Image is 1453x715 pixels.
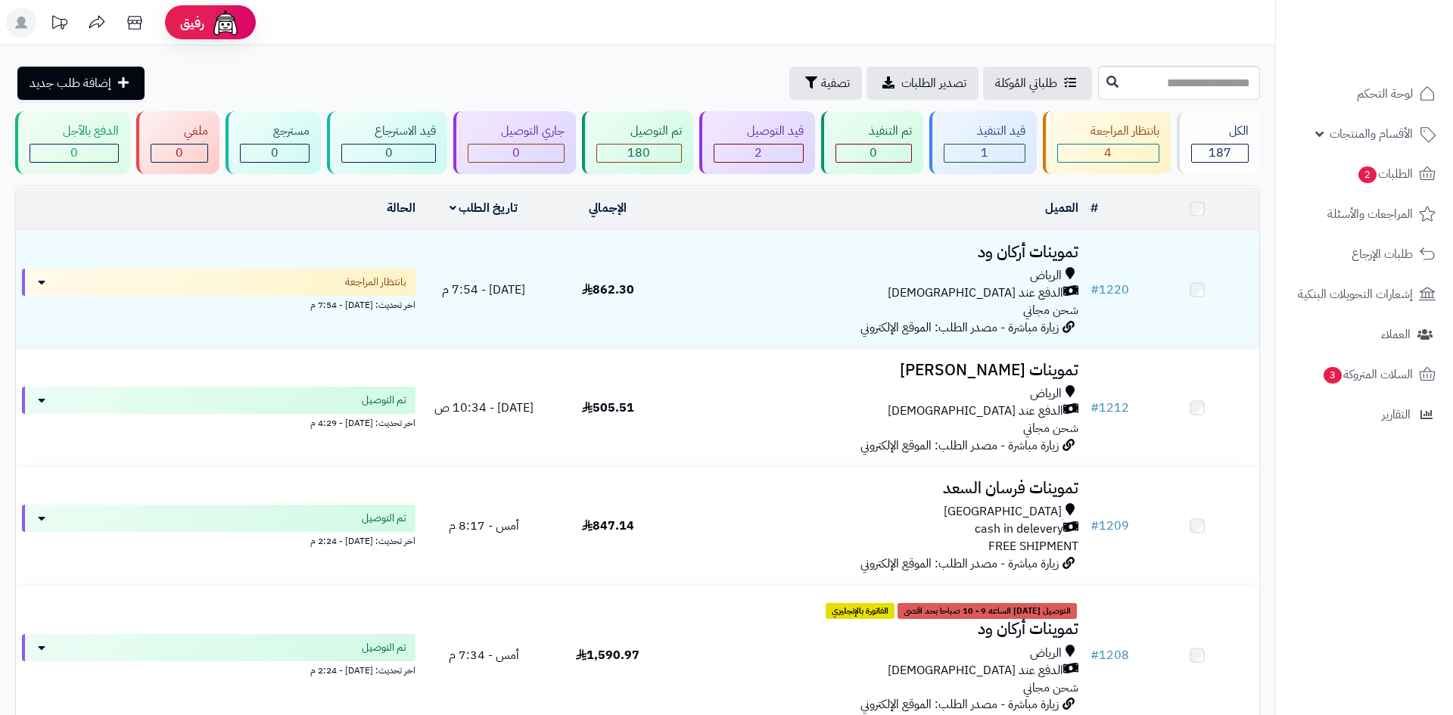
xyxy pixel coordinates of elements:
[1174,111,1263,174] a: الكل187
[1091,646,1129,664] a: #1208
[944,123,1025,140] div: قيد التنفيذ
[1091,281,1099,299] span: #
[1030,267,1062,284] span: الرياض
[696,111,818,174] a: قيد التوصيل 2
[576,646,639,664] span: 1,590.97
[988,537,1078,555] span: FREE SHIPMENT
[180,14,204,32] span: رفيق
[597,145,680,162] div: 180
[1322,364,1413,385] span: السلات المتروكة
[975,521,1063,538] span: cash in delevery
[468,123,565,140] div: جاري التوصيل
[30,74,111,92] span: إضافة طلب جديد
[362,640,406,655] span: تم التوصيل
[449,646,519,664] span: أمس - 7:34 م
[442,281,525,299] span: [DATE] - 7:54 م
[1298,284,1413,305] span: إشعارات التحويلات البنكية
[1285,156,1444,192] a: الطلبات2
[582,281,634,299] span: 862.30
[345,275,406,290] span: بانتظار المراجعة
[30,145,118,162] div: 0
[821,74,850,92] span: تصفية
[22,661,415,677] div: اخر تحديث: [DATE] - 2:24 م
[818,111,926,174] a: تم التنفيذ 0
[1285,396,1444,433] a: التقارير
[133,111,222,174] a: ملغي 0
[222,111,324,174] a: مسترجع 0
[1091,399,1129,417] a: #1212
[468,145,564,162] div: 0
[151,123,208,140] div: ملغي
[888,403,1063,420] span: الدفع عند [DEMOGRAPHIC_DATA]
[579,111,695,174] a: تم التوصيل 180
[1382,404,1411,425] span: التقارير
[596,123,681,140] div: تم التوصيل
[582,399,634,417] span: 505.51
[1058,145,1159,162] div: 4
[836,145,911,162] div: 0
[944,145,1025,162] div: 1
[870,144,877,162] span: 0
[1285,236,1444,272] a: طلبات الإرجاع
[860,437,1059,455] span: زيارة مباشرة - مصدر الطلب: الموقع الإلكتروني
[926,111,1040,174] a: قيد التنفيذ 1
[40,8,78,42] a: تحديثات المنصة
[1381,324,1411,345] span: العملاء
[1285,316,1444,353] a: العملاء
[1040,111,1174,174] a: بانتظار المراجعة 4
[450,111,579,174] a: جاري التوصيل 0
[860,319,1059,337] span: زيارة مباشرة - مصدر الطلب: الموقع الإلكتروني
[176,144,183,162] span: 0
[1091,517,1129,535] a: #1209
[1191,123,1249,140] div: الكل
[755,144,762,162] span: 2
[1091,646,1099,664] span: #
[1091,199,1098,217] a: #
[362,511,406,526] span: تم التوصيل
[1352,244,1413,265] span: طلبات الإرجاع
[22,532,415,548] div: اخر تحديث: [DATE] - 2:24 م
[677,480,1078,497] h3: تموينات فرسان السعد
[387,199,415,217] a: الحالة
[1327,204,1413,225] span: المراجعات والأسئلة
[898,603,1077,620] span: التوصيل [DATE] الساعه 9 - 10 صباحا بحد اقصى
[271,144,278,162] span: 0
[1057,123,1159,140] div: بانتظار المراجعة
[22,414,415,430] div: اخر تحديث: [DATE] - 4:29 م
[1091,517,1099,535] span: #
[1045,199,1078,217] a: العميل
[677,244,1078,261] h3: تموينات أركان ود
[210,8,241,38] img: ai-face.png
[241,145,309,162] div: 0
[1358,166,1377,183] span: 2
[1091,399,1099,417] span: #
[582,517,634,535] span: 847.14
[677,620,1078,638] h3: تموينات أركان ود
[1104,144,1112,162] span: 4
[324,111,450,174] a: قيد الاسترجاع 0
[449,517,519,535] span: أمس - 8:17 م
[995,74,1057,92] span: طلباتي المُوكلة
[983,67,1092,100] a: طلباتي المُوكلة
[1324,367,1342,384] span: 3
[888,662,1063,679] span: الدفع عند [DEMOGRAPHIC_DATA]
[1023,679,1078,697] span: شحن مجاني
[362,393,406,408] span: تم التوصيل
[341,123,436,140] div: قيد الاسترجاع
[342,145,435,162] div: 0
[1357,163,1413,185] span: الطلبات
[1091,281,1129,299] a: #1220
[30,123,119,140] div: الدفع بالآجل
[12,111,133,174] a: الدفع بالآجل 0
[677,362,1078,379] h3: تموينات [PERSON_NAME]
[70,144,78,162] span: 0
[1030,385,1062,403] span: الرياض
[981,144,988,162] span: 1
[1030,645,1062,662] span: الرياض
[1330,123,1413,145] span: الأقسام والمنتجات
[714,123,804,140] div: قيد التوصيل
[789,67,862,100] button: تصفية
[714,145,803,162] div: 2
[151,145,207,162] div: 0
[22,296,415,312] div: اخر تحديث: [DATE] - 7:54 م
